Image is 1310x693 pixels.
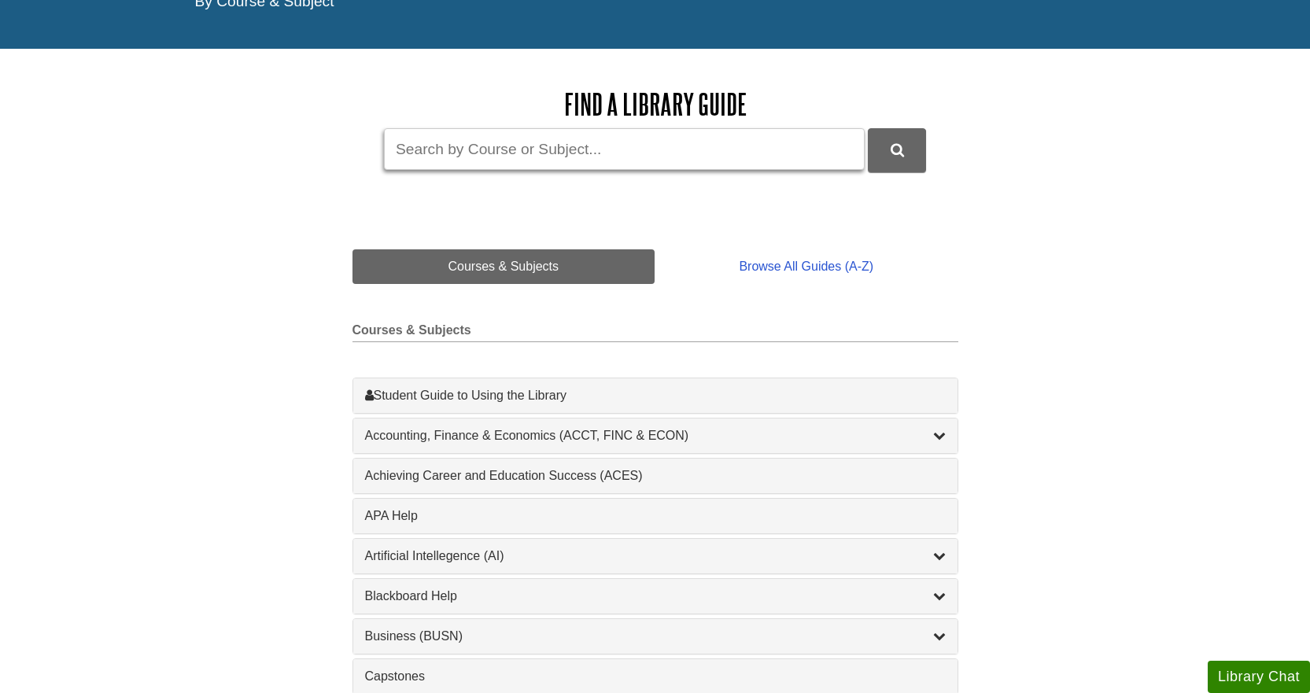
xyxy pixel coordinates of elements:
[384,128,865,170] input: Search by Course or Subject...
[365,386,946,405] a: Student Guide to Using the Library
[1208,661,1310,693] button: Library Chat
[365,547,946,566] a: Artificial Intellegence (AI)
[868,128,926,171] button: DU Library Guides Search
[365,627,946,646] a: Business (BUSN)
[365,587,946,606] a: Blackboard Help
[891,143,904,157] i: Search Library Guides
[352,249,655,284] a: Courses & Subjects
[655,249,958,284] a: Browse All Guides (A-Z)
[365,466,946,485] a: Achieving Career and Education Success (ACES)
[365,426,946,445] a: Accounting, Finance & Economics (ACCT, FINC & ECON)
[352,323,958,342] h2: Courses & Subjects
[365,667,946,686] a: Capstones
[365,507,946,525] a: APA Help
[352,88,958,120] h2: Find a Library Guide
